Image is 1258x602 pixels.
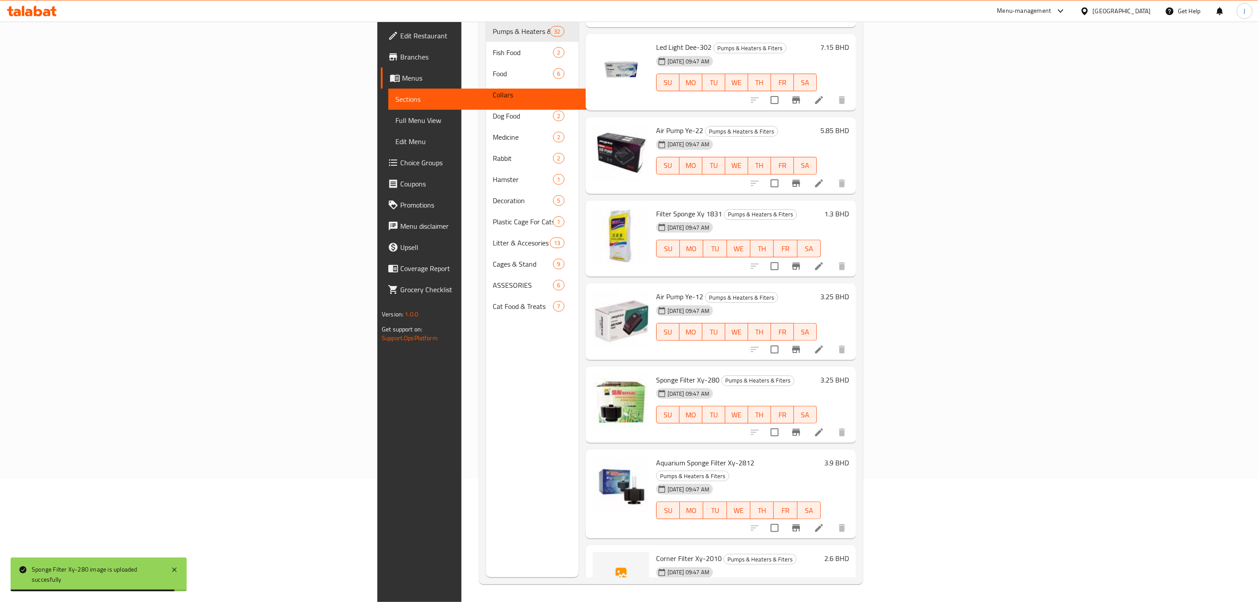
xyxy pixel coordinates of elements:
[831,422,852,443] button: delete
[748,323,771,341] button: TH
[725,406,748,424] button: WE
[656,502,680,519] button: SU
[820,41,849,53] h6: 7.15 BHD
[706,159,722,172] span: TU
[794,157,817,175] button: SA
[656,373,719,386] span: Sponge Filter Xy-280
[727,240,750,257] button: WE
[727,502,750,519] button: WE
[593,124,649,181] img: Air Pump Ye-22
[553,197,564,205] span: 5
[748,74,771,91] button: TH
[997,6,1051,16] div: Menu-management
[771,157,794,175] button: FR
[400,178,580,189] span: Coupons
[493,238,550,248] div: Litter & Accesories
[797,76,813,89] span: SA
[702,406,725,424] button: TU
[786,256,807,277] button: Branch-specific-item
[775,76,790,89] span: FR
[553,280,564,290] div: items
[493,132,553,142] span: Medicine
[814,427,824,438] a: Edit menu item
[801,504,817,517] span: SA
[664,307,713,315] span: [DATE] 09:47 AM
[486,253,579,275] div: Cages & Stand9
[493,153,553,164] span: Rabbit
[752,159,767,172] span: TH
[656,157,679,175] button: SU
[775,326,790,338] span: FR
[748,406,771,424] button: TH
[725,323,748,341] button: WE
[814,344,824,355] a: Edit menu item
[553,48,564,57] span: 2
[656,323,679,341] button: SU
[381,216,587,237] a: Menu disclaimer
[683,76,699,89] span: MO
[1244,6,1246,16] span: J
[382,323,422,335] span: Get support on:
[493,26,550,37] span: Pumps & Heaters & Fiters
[679,323,702,341] button: MO
[683,242,700,255] span: MO
[705,293,778,303] span: Pumps & Heaters & Fiters
[707,242,723,255] span: TU
[553,68,564,79] div: items
[493,47,553,58] span: Fish Food
[730,242,747,255] span: WE
[679,406,702,424] button: MO
[493,174,553,185] span: Hamster
[381,173,587,194] a: Coupons
[388,131,587,152] a: Edit Menu
[395,115,580,126] span: Full Menu View
[486,126,579,148] div: Medicine2
[706,326,722,338] span: TU
[493,259,553,269] span: Cages & Stand
[402,73,580,83] span: Menus
[722,375,794,386] span: Pumps & Heaters & Fiters
[493,68,553,79] span: Food
[388,110,587,131] a: Full Menu View
[680,502,703,519] button: MO
[656,456,754,469] span: Aquarium Sponge Filter Xy-2812
[382,308,403,320] span: Version:
[486,84,579,105] div: Collars1
[493,216,553,227] span: Plastic Cage For Cats
[794,323,817,341] button: SA
[814,178,824,189] a: Edit menu item
[797,159,813,172] span: SA
[553,259,564,269] div: items
[400,284,580,295] span: Grocery Checklist
[824,552,849,565] h6: 2.6 BHD
[725,157,748,175] button: WE
[381,237,587,258] a: Upsell
[820,290,849,303] h6: 3.25 BHD
[660,326,676,338] span: SU
[493,301,553,312] span: Cat Food & Treats
[729,159,745,172] span: WE
[786,173,807,194] button: Branch-specific-item
[400,242,580,253] span: Upsell
[664,223,713,232] span: [DATE] 09:47 AM
[664,390,713,398] span: [DATE] 09:47 AM
[786,422,807,443] button: Branch-specific-item
[553,133,564,141] span: 2
[724,209,797,219] span: Pumps & Heaters & Fiters
[550,27,564,36] span: 32
[400,157,580,168] span: Choice Groups
[765,423,784,442] span: Select to update
[752,409,767,421] span: TH
[493,280,553,290] span: ASSESORIES
[797,409,813,421] span: SA
[723,554,797,565] div: Pumps & Heaters & Fiters
[820,124,849,137] h6: 5.85 BHD
[664,485,713,494] span: [DATE] 09:47 AM
[729,326,745,338] span: WE
[382,332,438,344] a: Support.OpsPlatform
[754,504,770,517] span: TH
